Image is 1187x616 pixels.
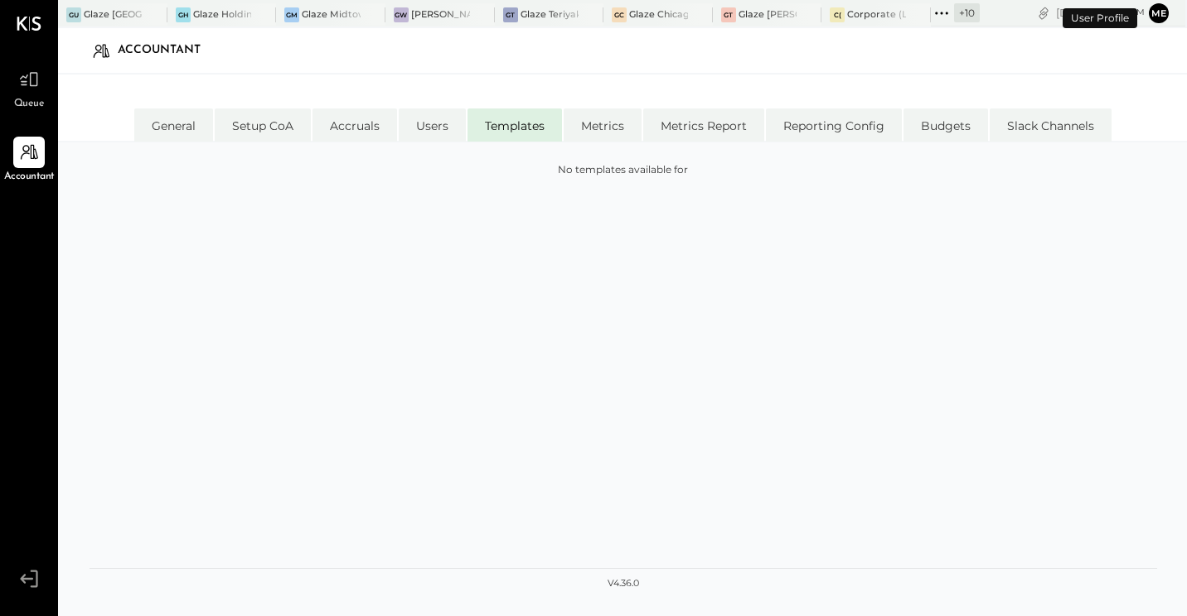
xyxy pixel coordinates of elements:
[830,7,845,22] div: C(
[193,8,252,22] div: Glaze Holdings - Glaze Teriyaki Holdings LLC
[739,8,797,22] div: Glaze [PERSON_NAME] [PERSON_NAME] LLC
[4,170,55,185] span: Accountant
[503,7,518,22] div: GT
[118,37,217,64] div: Accountant
[66,7,81,22] div: GU
[990,108,1112,142] li: Slack Channels
[521,8,579,22] div: Glaze Teriyaki [PERSON_NAME] Street - [PERSON_NAME] River [PERSON_NAME] LLC
[84,8,143,22] div: Glaze [GEOGRAPHIC_DATA] - 110 Uni
[954,3,980,22] div: + 10
[284,7,299,22] div: GM
[1149,3,1169,23] button: me
[766,108,902,142] li: Reporting Config
[564,108,642,142] li: Metrics
[721,7,736,22] div: GT
[312,108,397,142] li: Accruals
[629,8,688,22] div: Glaze Chicago Ghost - West River Rice LLC
[1035,4,1052,22] div: copy link
[1095,5,1128,21] span: 2 : 36
[411,8,470,22] div: [PERSON_NAME] - Glaze Williamsburg One LLC
[904,108,988,142] li: Budgets
[558,162,688,176] span: No templates available for
[215,108,311,142] li: Setup CoA
[399,108,466,142] li: Users
[1131,7,1145,18] span: pm
[1056,5,1145,21] div: [DATE]
[608,577,639,590] div: v 4.36.0
[468,108,562,142] li: Templates
[14,97,45,112] span: Queue
[643,108,764,142] li: Metrics Report
[612,7,627,22] div: GC
[134,108,213,142] li: General
[1,137,57,185] a: Accountant
[1,64,57,112] a: Queue
[1063,8,1137,28] div: User Profile
[176,7,191,22] div: GH
[394,7,409,22] div: GW
[302,8,361,22] div: Glaze Midtown East - Glaze Lexington One LLC
[847,8,906,22] div: Corporate (Level 8)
